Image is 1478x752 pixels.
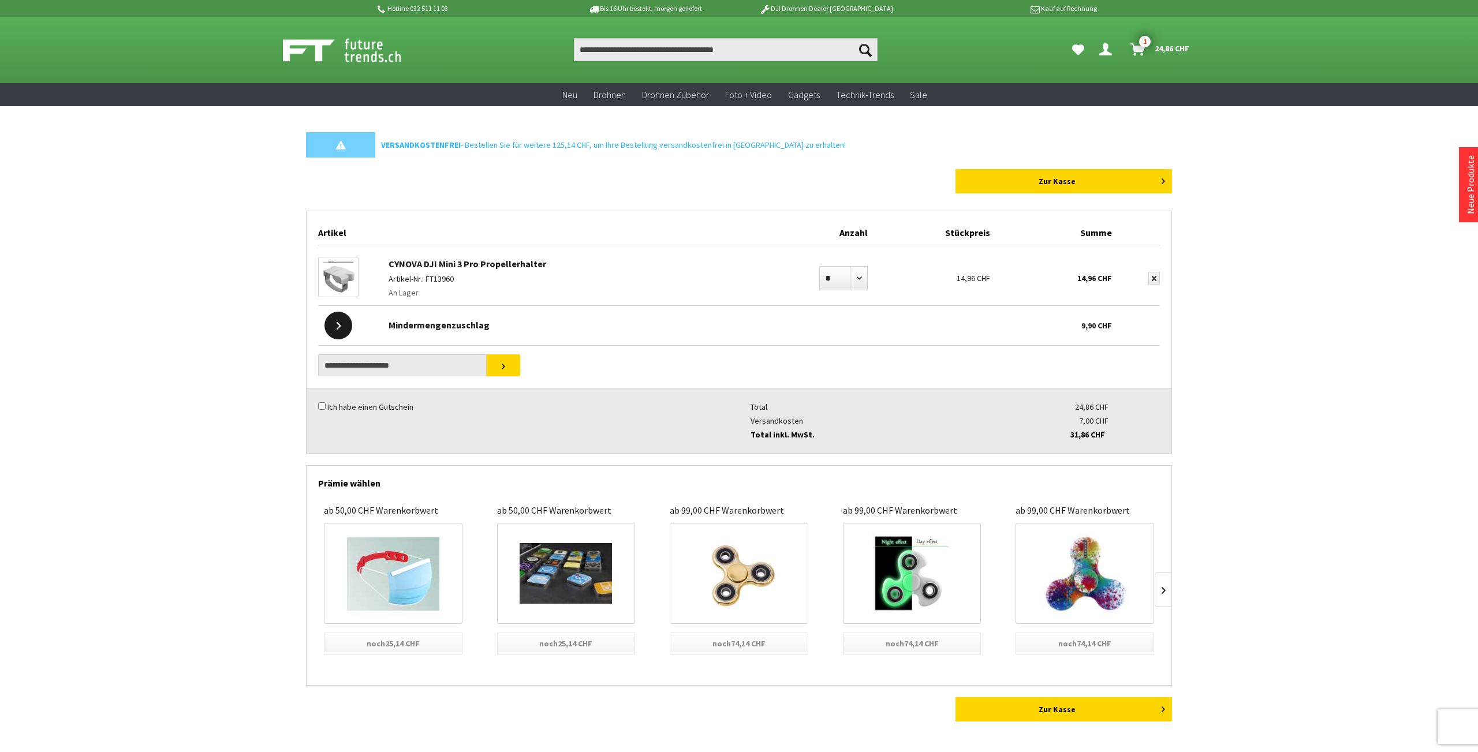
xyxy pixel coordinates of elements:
[642,89,709,100] span: Drohnen Zubehör
[389,319,490,331] span: Mindermengenzuschlag
[558,638,592,649] span: 25,14 CHF
[1041,529,1129,618] img: Fidget Spinner mit LED
[996,223,1118,245] div: Summe
[670,523,808,624] a: Fidget Spinner Gold
[318,466,1160,495] div: Prämie wählen
[375,132,1172,158] div: - Bestellen Sie für weitere 125,14 CHF, um Ihre Bestellung versandkostenfrei in [GEOGRAPHIC_DATA]...
[843,523,981,624] a: Fidget Spinner UV Glow
[1001,400,1108,414] div: 24,86 CHF
[904,638,939,649] span: 74,14 CHF
[874,251,995,296] div: 14,96 CHF
[916,2,1096,16] p: Kauf auf Rechnung
[381,140,461,150] strong: VERSANDKOSTENFREI
[1465,155,1476,214] a: Neue Produkte
[998,428,1105,442] div: 31,86 CHF
[562,89,577,100] span: Neu
[956,169,1172,193] a: Zur Kasse
[324,523,462,624] a: Maskenhalter für Hygienemasken
[594,89,626,100] span: Drohnen
[1001,414,1108,428] div: 7,00 CHF
[781,223,874,245] div: Anzahl
[497,633,636,654] div: noch
[836,89,894,100] span: Technik-Trends
[1016,523,1154,624] a: Fidget Spinner mit LED
[574,38,878,61] input: Produkt, Marke, Kategorie, EAN, Artikelnummer…
[389,286,419,300] span: An Lager
[318,223,781,245] div: Artikel
[910,89,927,100] span: Sale
[634,83,717,107] a: Drohnen Zubehör
[1126,38,1195,61] a: Warenkorb
[389,272,775,286] p: Artikel-Nr.: FT13960
[375,2,555,16] p: Hotline 032 511 11 03
[956,697,1172,721] a: Zur Kasse
[324,503,462,517] p: ab 50,00 CHF Warenkorbwert
[670,503,808,517] p: ab 99,00 CHF Warenkorbwert
[996,306,1118,338] div: 9,90 CHF
[497,523,636,624] a: iPhone App Magnete
[554,83,585,107] a: Neu
[843,633,981,654] div: noch
[788,89,820,100] span: Gadgets
[555,2,736,16] p: Bis 16 Uhr bestellt, morgen geliefert.
[585,83,634,107] a: Drohnen
[1077,638,1111,649] span: 74,14 CHF
[347,537,439,611] img: Maskenhalter für Hygienemasken
[996,251,1118,296] div: 14,96 CHF
[283,36,427,65] img: Shop Futuretrends - zur Startseite wechseln
[319,257,358,297] img: CYNOVA DJI Mini 3 Pro Propellerhalter
[1016,633,1154,654] div: noch
[874,223,995,245] div: Stückpreis
[853,38,878,61] button: Suchen
[731,638,766,649] span: 74,14 CHF
[736,2,916,16] p: DJI Drohnen Dealer [GEOGRAPHIC_DATA]
[725,89,772,100] span: Foto + Video
[868,529,956,618] img: Fidget Spinner UV Glow
[751,400,1001,414] div: Total
[751,428,1001,442] div: Total inkl. MwSt.
[717,83,780,107] a: Foto + Video
[780,83,828,107] a: Gadgets
[389,258,546,270] a: CYNOVA DJI Mini 3 Pro Propellerhalter
[520,543,612,604] img: iPhone App Magnete
[843,503,981,517] p: ab 99,00 CHF Warenkorbwert
[1139,36,1151,47] span: 1
[1155,39,1189,58] span: 24,86 CHF
[695,529,783,618] img: Fidget Spinner Gold
[902,83,935,107] a: Sale
[324,633,462,654] div: noch
[1095,38,1121,61] a: Dein Konto
[670,633,808,654] div: noch
[1016,503,1154,517] p: ab 99,00 CHF Warenkorbwert
[751,414,1001,428] div: Versandkosten
[1066,38,1090,61] a: Meine Favoriten
[385,638,420,649] span: 25,14 CHF
[327,402,413,412] label: Ich habe einen Gutschein
[497,503,636,517] p: ab 50,00 CHF Warenkorbwert
[828,83,902,107] a: Technik-Trends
